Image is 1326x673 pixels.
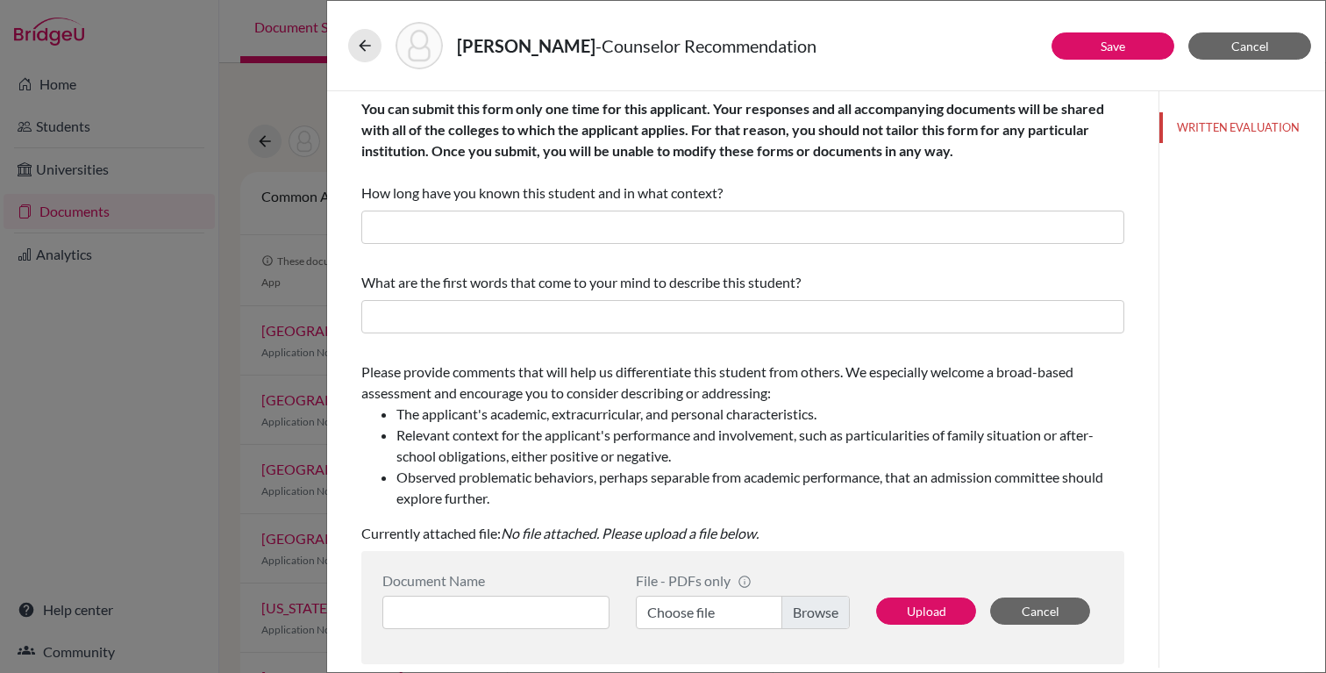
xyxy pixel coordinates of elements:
[361,354,1124,551] div: Currently attached file:
[595,35,816,56] span: - Counselor Recommendation
[396,425,1124,467] li: Relevant context for the applicant's performance and involvement, such as particularities of fami...
[361,100,1104,159] b: You can submit this form only one time for this applicant. Your responses and all accompanying do...
[457,35,595,56] strong: [PERSON_NAME]
[361,363,1124,509] span: Please provide comments that will help us differentiate this student from others. We especially w...
[396,404,1124,425] li: The applicant's academic, extracurricular, and personal characteristics.
[501,525,759,541] i: No file attached. Please upload a file below.
[396,467,1124,509] li: Observed problematic behaviors, perhaps separable from academic performance, that an admission co...
[636,596,850,629] label: Choose file
[876,598,976,625] button: Upload
[361,274,801,290] span: What are the first words that come to your mind to describe this student?
[738,575,752,589] span: info
[990,598,1090,625] button: Cancel
[382,572,610,589] div: Document Name
[361,100,1104,201] span: How long have you known this student and in what context?
[636,572,850,589] div: File - PDFs only
[1159,112,1325,143] button: WRITTEN EVALUATION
